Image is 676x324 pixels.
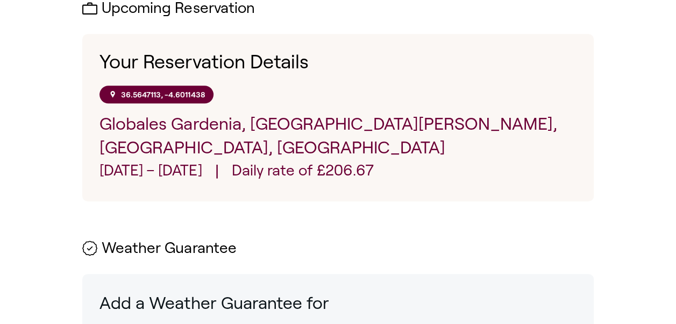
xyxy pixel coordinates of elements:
[215,160,218,184] span: |
[99,160,202,184] p: [DATE] – [DATE]
[99,291,576,315] p: Add a Weather Guarantee for
[99,51,576,73] h1: Your Reservation Details
[99,112,576,160] p: Globales Gardenia, [GEOGRAPHIC_DATA][PERSON_NAME], [GEOGRAPHIC_DATA], [GEOGRAPHIC_DATA]
[231,160,373,184] p: Daily rate of £206.67
[121,90,205,99] p: 36.5647113, -4.6011438
[82,240,593,257] h2: Weather Guarantee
